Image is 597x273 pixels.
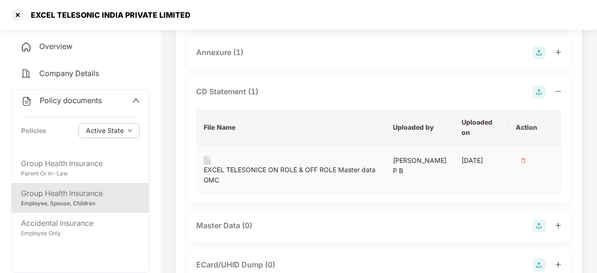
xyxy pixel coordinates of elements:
[204,155,211,165] img: svg+xml;base64,PHN2ZyB4bWxucz0iaHR0cDovL3d3dy53My5vcmcvMjAwMC9zdmciIHdpZHRoPSIxNiIgaGVpZ2h0PSIyMC...
[21,158,140,169] div: Group Health Insurance
[40,96,102,105] span: Policy documents
[508,110,561,146] th: Action
[454,110,508,146] th: Uploaded on
[555,261,561,268] span: plus
[128,128,132,133] span: down
[533,46,546,59] img: svg+xml;base64,PHN2ZyB4bWxucz0iaHR0cDovL3d3dy53My5vcmcvMjAwMC9zdmciIHdpZHRoPSIyOCIgaGVpZ2h0PSIyOC...
[196,86,258,98] div: CD Statement (1)
[533,85,546,98] img: svg+xml;base64,PHN2ZyB4bWxucz0iaHR0cDovL3d3dy53My5vcmcvMjAwMC9zdmciIHdpZHRoPSIyOCIgaGVpZ2h0PSIyOC...
[132,97,140,104] span: up
[385,110,454,146] th: Uploaded by
[533,259,546,272] img: svg+xml;base64,PHN2ZyB4bWxucz0iaHR0cDovL3d3dy53My5vcmcvMjAwMC9zdmciIHdpZHRoPSIyOCIgaGVpZ2h0PSIyOC...
[21,199,140,208] div: Employee, Spouse, Children
[21,42,32,53] img: svg+xml;base64,PHN2ZyB4bWxucz0iaHR0cDovL3d3dy53My5vcmcvMjAwMC9zdmciIHdpZHRoPSIyNCIgaGVpZ2h0PSIyNC...
[21,126,46,136] div: Policies
[25,10,191,20] div: EXCEL TELESONIC INDIA PRIVATE LIMITED
[196,259,275,271] div: ECard/UHID Dump (0)
[21,188,140,199] div: Group Health Insurance
[21,229,140,238] div: Employee Only
[21,96,32,107] img: svg+xml;base64,PHN2ZyB4bWxucz0iaHR0cDovL3d3dy53My5vcmcvMjAwMC9zdmciIHdpZHRoPSIyNCIgaGVpZ2h0PSIyNC...
[86,126,124,136] span: Active State
[516,153,531,168] img: svg+xml;base64,PHN2ZyB4bWxucz0iaHR0cDovL3d3dy53My5vcmcvMjAwMC9zdmciIHdpZHRoPSIzMiIgaGVpZ2h0PSIzMi...
[21,169,140,178] div: Parent Or In-Law
[39,69,99,78] span: Company Details
[78,123,140,138] button: Active Statedown
[21,217,140,229] div: Accidental Insurance
[196,47,243,58] div: Annexure (1)
[196,220,252,231] div: Master Data (0)
[204,165,378,185] div: EXCEL TELESONICE ON ROLE & OFF ROLE Master data GMC
[39,42,72,51] span: Overview
[21,68,32,79] img: svg+xml;base64,PHN2ZyB4bWxucz0iaHR0cDovL3d3dy53My5vcmcvMjAwMC9zdmciIHdpZHRoPSIyNCIgaGVpZ2h0PSIyNC...
[196,110,385,146] th: File Name
[462,155,501,166] div: [DATE]
[555,88,561,95] span: minus
[555,222,561,229] span: plus
[555,49,561,56] span: plus
[393,155,447,176] div: [PERSON_NAME] P B
[533,219,546,232] img: svg+xml;base64,PHN2ZyB4bWxucz0iaHR0cDovL3d3dy53My5vcmcvMjAwMC9zdmciIHdpZHRoPSIyOCIgaGVpZ2h0PSIyOC...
